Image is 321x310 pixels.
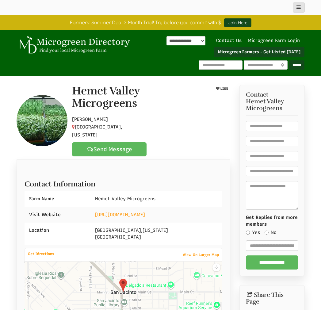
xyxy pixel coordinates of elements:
[246,98,298,112] span: Hemet Valley Microgreens
[12,18,309,27] div: Farmers: Summer Deal 2 Month Trial! Try before you commit with $
[213,38,245,43] a: Contact Us
[246,231,250,235] input: Yes
[25,250,57,258] a: Get Directions
[265,231,269,235] input: No
[95,196,155,201] span: Hemet Valley Microgreens
[72,124,122,138] span: [GEOGRAPHIC_DATA], [US_STATE]
[214,47,304,57] a: Microgreen Farmers - Get Listed [DATE]
[143,228,168,233] span: [US_STATE]
[25,191,90,207] div: Farm Name
[166,36,205,48] div: Powered by
[293,2,305,13] button: main_menu
[25,223,90,238] div: Location
[95,212,145,217] a: [URL][DOMAIN_NAME]
[166,36,205,45] select: Language Translate Widget
[17,95,68,146] img: Contact Hemet Valley Microgreens
[246,292,298,305] h2: Share This Page
[72,85,207,109] h1: Hemet Valley Microgreens
[72,142,147,156] a: Send Message
[248,38,303,43] a: Microgreen Farm Login
[72,117,108,122] span: [PERSON_NAME]
[95,228,141,233] span: [GEOGRAPHIC_DATA]
[25,177,223,188] h2: Contact Information
[246,229,260,236] label: Yes
[180,251,222,259] a: View On Larger Map
[224,18,251,27] a: Join Here
[279,63,286,67] i: Use Current Location
[17,159,231,160] ul: Profile Tabs
[265,229,277,236] label: No
[220,87,228,91] span: LIKE
[212,263,220,271] button: Map camera controls
[214,85,230,93] button: LIKE
[17,36,131,54] img: Microgreen Directory
[246,214,298,228] label: Get Replies from more members
[246,91,298,112] h3: Contact
[90,223,222,245] div: , [GEOGRAPHIC_DATA]
[25,207,90,223] div: Visit Website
